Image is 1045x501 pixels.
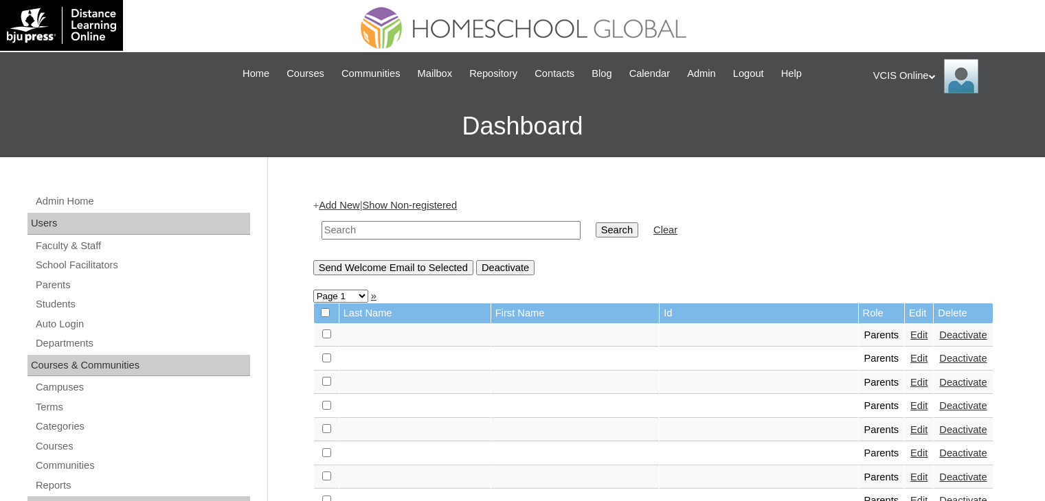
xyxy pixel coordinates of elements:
[939,424,987,435] a: Deactivate
[774,66,809,82] a: Help
[286,66,324,82] span: Courses
[491,303,659,323] td: First Name
[34,257,250,274] a: School Facilitators
[27,355,250,377] div: Courses & Communities
[335,66,407,82] a: Communities
[27,213,250,235] div: Users
[687,66,716,82] span: Admin
[319,200,359,211] a: Add New
[629,66,670,82] span: Calendar
[7,7,116,44] img: logo-white.png
[910,329,928,340] a: Edit
[7,95,1038,157] h3: Dashboard
[910,424,928,435] a: Edit
[236,66,276,82] a: Home
[411,66,460,82] a: Mailbox
[585,66,618,82] a: Blog
[733,66,764,82] span: Logout
[680,66,723,82] a: Admin
[34,296,250,313] a: Students
[322,221,581,240] input: Search
[313,260,473,275] input: Send Welcome Email to Selected
[34,379,250,396] a: Campuses
[469,66,517,82] span: Repository
[944,59,978,93] img: VCIS Online Admin
[939,447,987,458] a: Deactivate
[362,200,457,211] a: Show Non-registered
[934,303,992,323] td: Delete
[939,400,987,411] a: Deactivate
[34,277,250,294] a: Parents
[313,198,993,275] div: + |
[910,377,928,388] a: Edit
[34,237,250,255] a: Faculty & Staff
[243,66,269,82] span: Home
[34,193,250,210] a: Admin Home
[859,371,905,395] td: Parents
[859,466,905,489] td: Parents
[939,353,987,364] a: Deactivate
[34,477,250,494] a: Reports
[859,324,905,347] td: Parents
[34,316,250,333] a: Auto Login
[781,66,802,82] span: Help
[280,66,331,82] a: Courses
[596,222,638,237] input: Search
[910,353,928,364] a: Edit
[34,335,250,352] a: Departments
[859,395,905,418] td: Parents
[910,447,928,458] a: Edit
[622,66,677,82] a: Calendar
[339,303,491,323] td: Last Name
[528,66,581,82] a: Contacts
[939,471,987,482] a: Deactivate
[939,329,987,340] a: Deactivate
[34,418,250,435] a: Categories
[592,66,611,82] span: Blog
[462,66,524,82] a: Repository
[859,419,905,442] td: Parents
[476,260,535,275] input: Deactivate
[873,59,1031,93] div: VCIS Online
[910,471,928,482] a: Edit
[905,303,933,323] td: Edit
[418,66,453,82] span: Mailbox
[371,290,377,301] a: »
[653,224,677,235] a: Clear
[859,442,905,465] td: Parents
[859,347,905,371] td: Parents
[660,303,857,323] td: Id
[34,457,250,474] a: Communities
[859,303,905,323] td: Role
[939,377,987,388] a: Deactivate
[535,66,574,82] span: Contacts
[34,438,250,455] a: Courses
[34,399,250,416] a: Terms
[910,400,928,411] a: Edit
[726,66,771,82] a: Logout
[341,66,401,82] span: Communities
